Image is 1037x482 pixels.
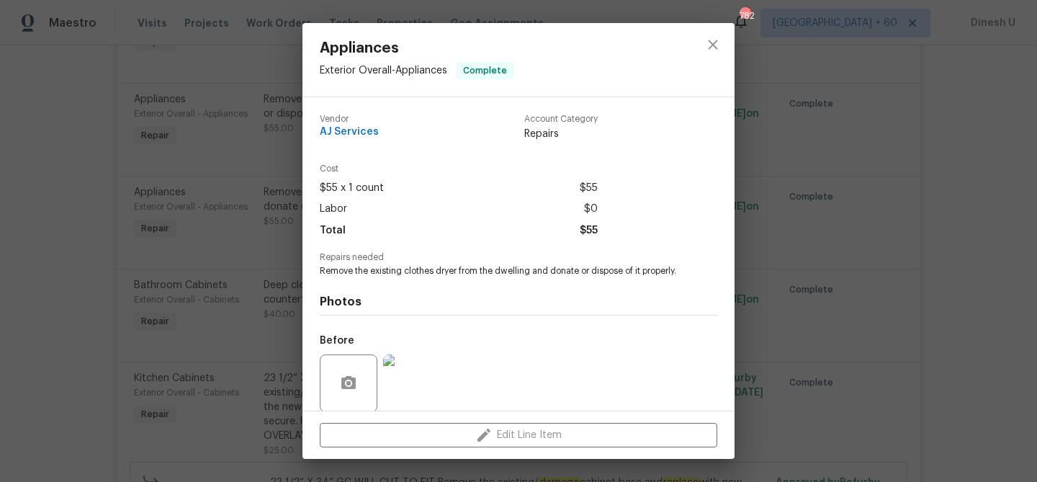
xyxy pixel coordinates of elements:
span: $55 x 1 count [320,178,384,199]
span: Appliances [320,40,514,56]
h5: Before [320,336,354,346]
span: Remove the existing clothes dryer from the dwelling and donate or dispose of it properly. [320,265,678,277]
span: Account Category [524,115,598,124]
span: Exterior Overall - Appliances [320,66,447,76]
span: Vendor [320,115,379,124]
span: $55 [580,178,598,199]
span: $55 [580,220,598,241]
div: 782 [740,9,750,23]
span: Cost [320,164,598,174]
span: AJ Services [320,127,379,138]
span: Complete [457,63,513,78]
span: Total [320,220,346,241]
button: close [696,27,730,62]
span: Repairs [524,127,598,141]
h4: Photos [320,295,717,309]
span: Repairs needed [320,253,717,262]
span: $0 [584,199,598,220]
span: Labor [320,199,347,220]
